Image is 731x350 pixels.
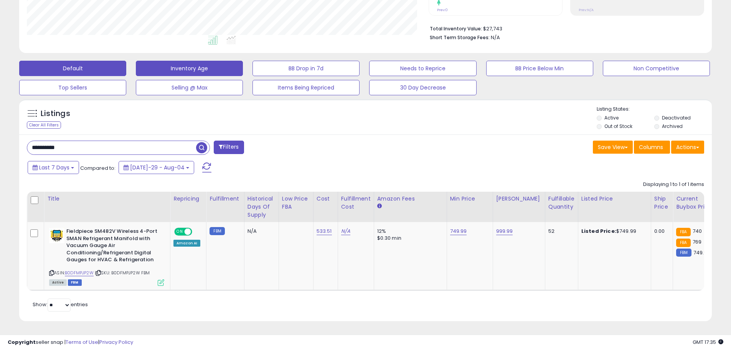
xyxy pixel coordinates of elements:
[248,228,273,235] div: N/A
[341,195,371,211] div: Fulfillment Cost
[693,238,701,245] span: 769
[173,240,200,247] div: Amazon AI
[173,195,203,203] div: Repricing
[604,114,619,121] label: Active
[214,141,244,154] button: Filters
[654,228,667,235] div: 0.00
[341,227,350,235] a: N/A
[33,301,88,308] span: Show: entries
[119,161,194,174] button: [DATE]-29 - Aug-04
[671,141,704,154] button: Actions
[317,195,335,203] div: Cost
[41,108,70,119] h5: Listings
[39,164,69,171] span: Last 7 Days
[27,121,61,129] div: Clear All Filters
[252,61,360,76] button: BB Drop in 7d
[581,228,645,235] div: $749.99
[676,249,691,257] small: FBM
[450,227,467,235] a: 749.99
[377,195,444,203] div: Amazon Fees
[654,195,670,211] div: Ship Price
[593,141,633,154] button: Save View
[49,228,64,243] img: 41ZSzThW3gL._SL40_.jpg
[450,195,490,203] div: Min Price
[662,123,683,129] label: Archived
[191,229,203,235] span: OFF
[210,227,224,235] small: FBM
[491,34,500,41] span: N/A
[377,203,382,210] small: Amazon Fees.
[136,80,243,95] button: Selling @ Max
[634,141,670,154] button: Columns
[496,227,513,235] a: 999.99
[548,195,575,211] div: Fulfillable Quantity
[604,123,632,129] label: Out of Stock
[496,195,542,203] div: [PERSON_NAME]
[8,339,133,346] div: seller snap | |
[693,227,702,235] span: 740
[49,228,164,285] div: ASIN:
[19,80,126,95] button: Top Sellers
[548,228,572,235] div: 52
[597,106,712,113] p: Listing States:
[369,80,476,95] button: 30 Day Decrease
[693,249,710,256] span: 749.99
[130,164,185,171] span: [DATE]-29 - Aug-04
[252,80,360,95] button: Items Being Repriced
[95,270,150,276] span: | SKU: B0DFMPJP2W FBM
[676,195,716,211] div: Current Buybox Price
[369,61,476,76] button: Needs to Reprice
[19,61,126,76] button: Default
[136,61,243,76] button: Inventory Age
[175,229,185,235] span: ON
[8,338,36,346] strong: Copyright
[581,195,648,203] div: Listed Price
[486,61,593,76] button: BB Price Below Min
[581,227,616,235] b: Listed Price:
[430,34,490,41] b: Short Term Storage Fees:
[47,195,167,203] div: Title
[639,143,663,151] span: Columns
[66,338,98,346] a: Terms of Use
[66,228,160,265] b: Fieldpiece SM482V Wireless 4-Port SMAN Refrigerant Manifold with Vacuum Gauge Air Conditioning/Re...
[579,8,594,12] small: Prev: N/A
[676,228,690,236] small: FBA
[430,23,698,33] li: $27,743
[28,161,79,174] button: Last 7 Days
[248,195,276,219] div: Historical Days Of Supply
[430,25,482,32] b: Total Inventory Value:
[80,164,116,172] span: Compared to:
[377,228,441,235] div: 12%
[65,270,94,276] a: B0DFMPJP2W
[99,338,133,346] a: Privacy Policy
[643,181,704,188] div: Displaying 1 to 1 of 1 items
[693,338,723,346] span: 2025-08-12 17:35 GMT
[437,8,448,12] small: Prev: 0
[377,235,441,242] div: $0.30 min
[317,227,332,235] a: 533.51
[210,195,241,203] div: Fulfillment
[68,279,82,286] span: FBM
[603,61,710,76] button: Non Competitive
[282,195,310,211] div: Low Price FBA
[49,279,67,286] span: All listings currently available for purchase on Amazon
[662,114,691,121] label: Deactivated
[676,239,690,247] small: FBA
